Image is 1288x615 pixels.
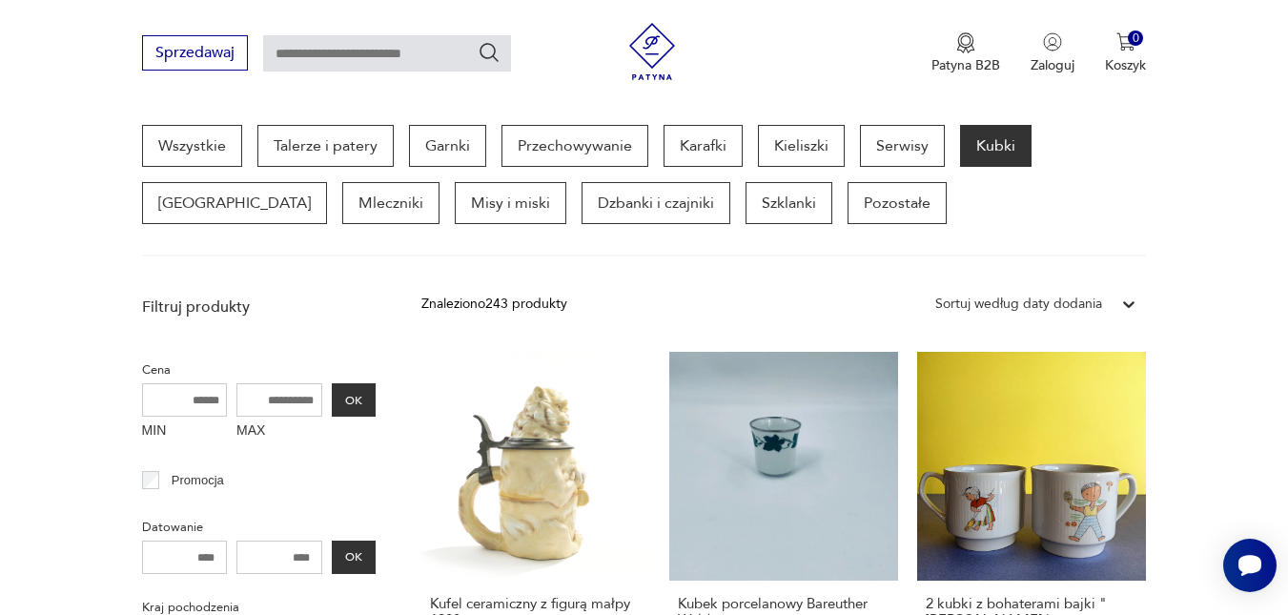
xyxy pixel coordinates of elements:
[142,182,327,224] a: [GEOGRAPHIC_DATA]
[931,56,1000,74] p: Patyna B2B
[848,182,947,224] a: Pozostałe
[409,125,486,167] a: Garnki
[332,383,376,417] button: OK
[931,32,1000,74] a: Ikona medaluPatyna B2B
[664,125,743,167] a: Karafki
[342,182,440,224] a: Mleczniki
[956,32,975,53] img: Ikona medalu
[1105,56,1146,74] p: Koszyk
[142,359,376,380] p: Cena
[960,125,1032,167] a: Kubki
[421,294,567,315] div: Znaleziono 243 produkty
[142,517,376,538] p: Datowanie
[935,294,1102,315] div: Sortuj według daty dodania
[624,23,681,80] img: Patyna - sklep z meblami i dekoracjami vintage
[1128,31,1144,47] div: 0
[1105,32,1146,74] button: 0Koszyk
[455,182,566,224] a: Misy i miski
[1031,32,1074,74] button: Zaloguj
[501,125,648,167] a: Przechowywanie
[257,125,394,167] a: Talerze i patery
[931,32,1000,74] button: Patyna B2B
[142,48,248,61] a: Sprzedawaj
[1223,539,1277,592] iframe: Smartsupp widget button
[746,182,832,224] a: Szklanki
[142,297,376,318] p: Filtruj produkty
[478,41,501,64] button: Szukaj
[758,125,845,167] a: Kieliszki
[236,417,322,447] label: MAX
[142,125,242,167] a: Wszystkie
[172,470,224,491] p: Promocja
[1116,32,1135,51] img: Ikona koszyka
[582,182,730,224] a: Dzbanki i czajniki
[142,35,248,71] button: Sprzedawaj
[860,125,945,167] a: Serwisy
[1031,56,1074,74] p: Zaloguj
[332,541,376,574] button: OK
[142,417,228,447] label: MIN
[1043,32,1062,51] img: Ikonka użytkownika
